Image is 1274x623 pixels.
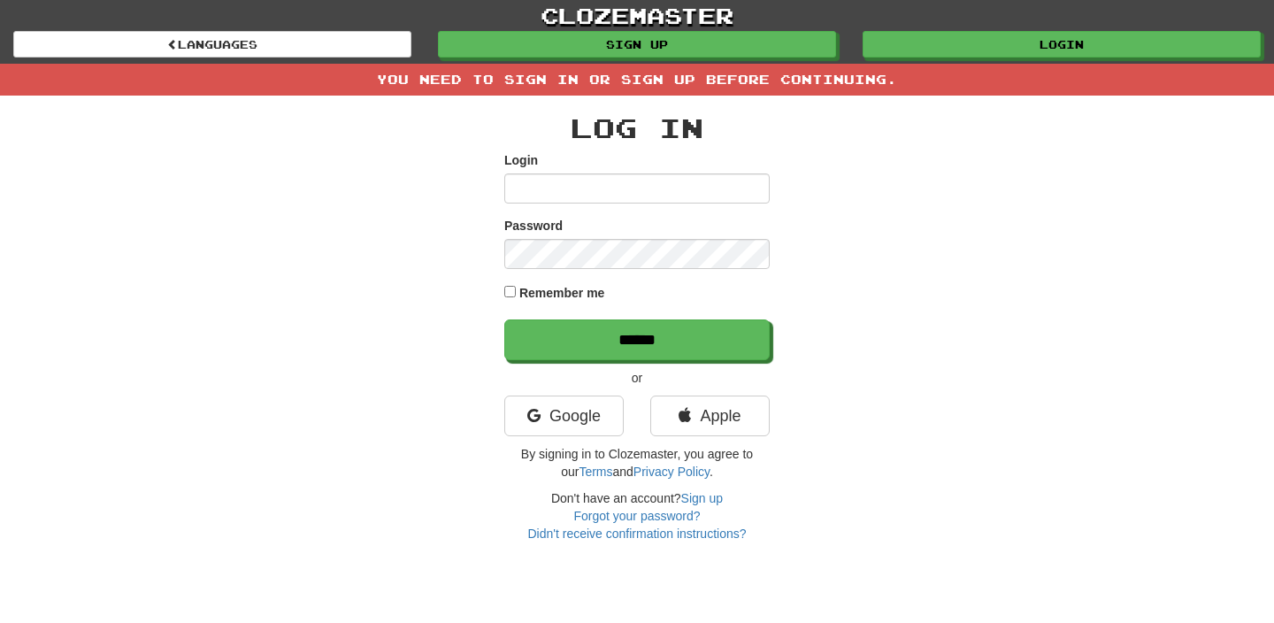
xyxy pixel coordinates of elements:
[633,465,710,479] a: Privacy Policy
[504,217,563,235] label: Password
[504,445,770,481] p: By signing in to Clozemaster, you agree to our and .
[504,113,770,142] h2: Log In
[527,527,746,541] a: Didn't receive confirmation instructions?
[504,151,538,169] label: Login
[681,491,723,505] a: Sign up
[438,31,836,58] a: Sign up
[579,465,612,479] a: Terms
[573,509,700,523] a: Forgot your password?
[863,31,1261,58] a: Login
[650,396,770,436] a: Apple
[504,489,770,542] div: Don't have an account?
[519,284,605,302] label: Remember me
[504,396,624,436] a: Google
[13,31,411,58] a: Languages
[504,369,770,387] p: or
